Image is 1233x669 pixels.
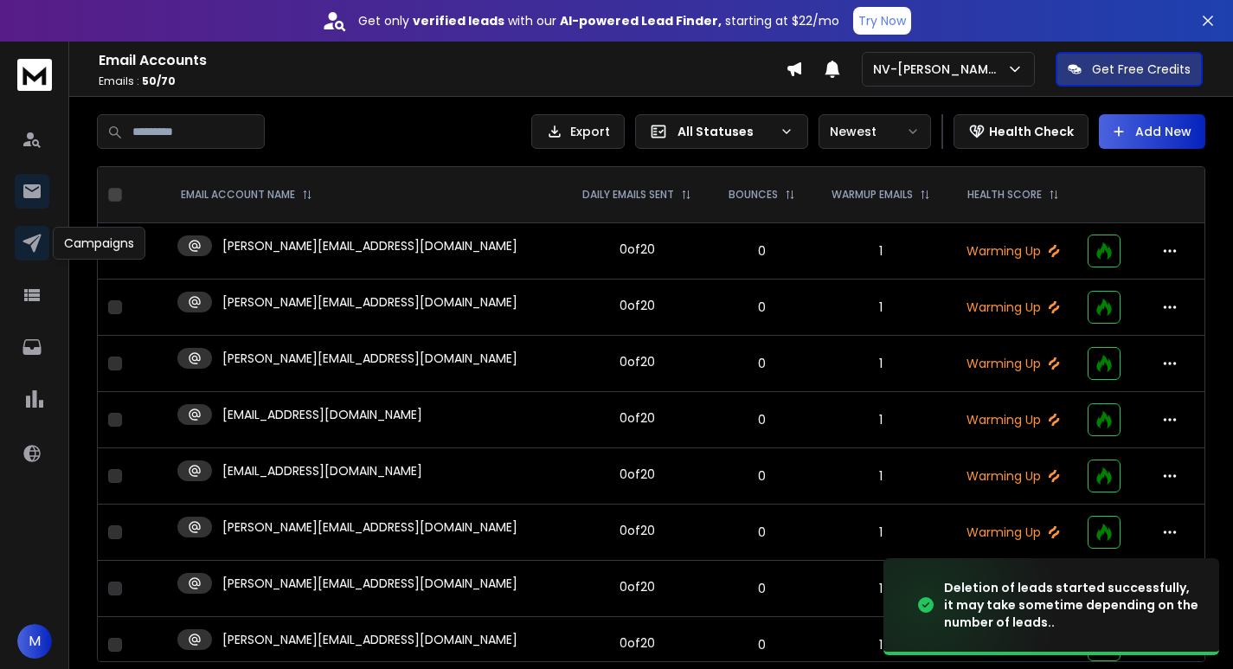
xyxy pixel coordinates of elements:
[222,518,517,536] p: [PERSON_NAME][EMAIL_ADDRESS][DOMAIN_NAME]
[620,297,655,314] div: 0 of 20
[1099,114,1205,149] button: Add New
[858,12,906,29] p: Try Now
[53,227,145,260] div: Campaigns
[722,299,803,316] p: 0
[819,114,931,149] button: Newest
[960,355,1068,372] p: Warming Up
[678,123,773,140] p: All Statuses
[582,188,674,202] p: DAILY EMAILS SENT
[1056,52,1203,87] button: Get Free Credits
[181,188,312,202] div: EMAIL ACCOUNT NAME
[222,575,517,592] p: [PERSON_NAME][EMAIL_ADDRESS][DOMAIN_NAME]
[960,467,1068,485] p: Warming Up
[413,12,504,29] strong: verified leads
[954,114,1089,149] button: Health Check
[722,580,803,597] p: 0
[620,241,655,258] div: 0 of 20
[560,12,722,29] strong: AI-powered Lead Finder,
[812,392,948,448] td: 1
[17,624,52,659] button: M
[722,355,803,372] p: 0
[883,554,1056,657] img: image
[812,561,948,617] td: 1
[812,223,948,280] td: 1
[620,466,655,483] div: 0 of 20
[944,579,1198,631] div: Deletion of leads started successfully, it may take sometime depending on the number of leads..
[1092,61,1191,78] p: Get Free Credits
[620,578,655,595] div: 0 of 20
[967,188,1042,202] p: HEALTH SCORE
[960,524,1068,541] p: Warming Up
[222,406,422,423] p: [EMAIL_ADDRESS][DOMAIN_NAME]
[620,353,655,370] div: 0 of 20
[960,299,1068,316] p: Warming Up
[17,59,52,91] img: logo
[853,7,911,35] button: Try Now
[812,505,948,561] td: 1
[722,524,803,541] p: 0
[989,123,1074,140] p: Health Check
[960,411,1068,428] p: Warming Up
[960,242,1068,260] p: Warming Up
[832,188,913,202] p: WARMUP EMAILS
[722,411,803,428] p: 0
[812,280,948,336] td: 1
[99,50,786,71] h1: Email Accounts
[873,61,1006,78] p: NV-[PERSON_NAME]
[222,237,517,254] p: [PERSON_NAME][EMAIL_ADDRESS][DOMAIN_NAME]
[722,467,803,485] p: 0
[812,448,948,505] td: 1
[99,74,786,88] p: Emails :
[222,462,422,479] p: [EMAIL_ADDRESS][DOMAIN_NAME]
[222,350,517,367] p: [PERSON_NAME][EMAIL_ADDRESS][DOMAIN_NAME]
[620,409,655,427] div: 0 of 20
[358,12,839,29] p: Get only with our starting at $22/mo
[222,631,517,648] p: [PERSON_NAME][EMAIL_ADDRESS][DOMAIN_NAME]
[531,114,625,149] button: Export
[620,522,655,539] div: 0 of 20
[722,242,803,260] p: 0
[722,636,803,653] p: 0
[142,74,176,88] span: 50 / 70
[620,634,655,652] div: 0 of 20
[222,293,517,311] p: [PERSON_NAME][EMAIL_ADDRESS][DOMAIN_NAME]
[812,336,948,392] td: 1
[729,188,778,202] p: BOUNCES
